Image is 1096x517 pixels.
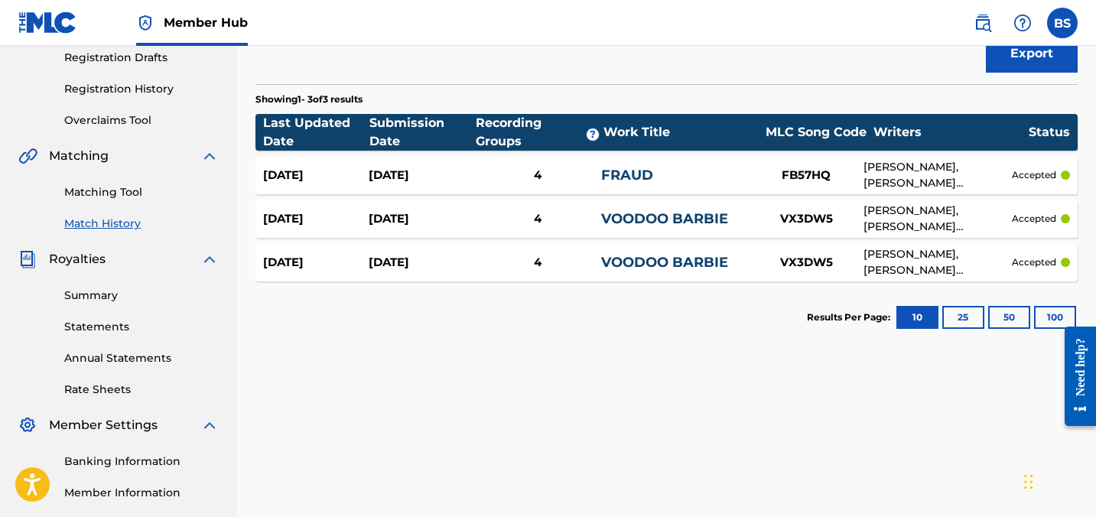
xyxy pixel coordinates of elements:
[601,210,728,227] a: VOODOO BARBIE
[200,147,219,165] img: expand
[1012,168,1056,182] p: accepted
[476,114,603,151] div: Recording Groups
[1012,212,1056,226] p: accepted
[18,250,37,268] img: Royalties
[64,112,219,128] a: Overclaims Tool
[749,167,863,184] div: FB57HQ
[64,350,219,366] a: Annual Statements
[369,114,476,151] div: Submission Date
[968,8,998,38] a: Public Search
[1020,444,1096,517] iframe: Chat Widget
[255,93,363,106] p: Showing 1 - 3 of 3 results
[49,250,106,268] span: Royalties
[863,159,1012,191] div: [PERSON_NAME], [PERSON_NAME] [PERSON_NAME]
[64,184,219,200] a: Matching Tool
[369,210,474,228] div: [DATE]
[200,416,219,434] img: expand
[1024,459,1033,505] div: Drag
[601,167,653,184] a: FRAUD
[749,210,863,228] div: VX3DW5
[1013,14,1032,32] img: help
[369,254,474,272] div: [DATE]
[369,167,474,184] div: [DATE]
[863,246,1012,278] div: [PERSON_NAME], [PERSON_NAME] [PERSON_NAME]
[1007,8,1038,38] div: Help
[263,210,369,228] div: [DATE]
[474,210,601,228] div: 4
[474,167,601,184] div: 4
[942,306,984,329] button: 25
[18,147,37,165] img: Matching
[18,416,37,434] img: Member Settings
[1047,8,1078,38] div: User Menu
[601,254,728,271] a: VOODOO BARBIE
[64,382,219,398] a: Rate Sheets
[896,306,938,329] button: 10
[1029,123,1070,141] div: Status
[64,485,219,501] a: Member Information
[64,216,219,232] a: Match History
[164,14,248,31] span: Member Hub
[49,416,158,434] span: Member Settings
[863,203,1012,235] div: [PERSON_NAME], [PERSON_NAME] [PERSON_NAME]
[136,14,154,32] img: Top Rightsholder
[807,311,894,324] p: Results Per Page:
[263,167,369,184] div: [DATE]
[64,454,219,470] a: Banking Information
[873,123,1029,141] div: Writers
[263,254,369,272] div: [DATE]
[64,50,219,66] a: Registration Drafts
[974,14,992,32] img: search
[587,128,599,141] span: ?
[263,114,369,151] div: Last Updated Date
[988,306,1030,329] button: 50
[1012,255,1056,269] p: accepted
[1034,306,1076,329] button: 100
[749,254,863,272] div: VX3DW5
[64,288,219,304] a: Summary
[64,319,219,335] a: Statements
[64,81,219,97] a: Registration History
[200,250,219,268] img: expand
[759,123,873,141] div: MLC Song Code
[603,123,759,141] div: Work Title
[18,11,77,34] img: MLC Logo
[474,254,601,272] div: 4
[1053,314,1096,437] iframe: Resource Center
[986,34,1078,73] button: Export
[49,147,109,165] span: Matching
